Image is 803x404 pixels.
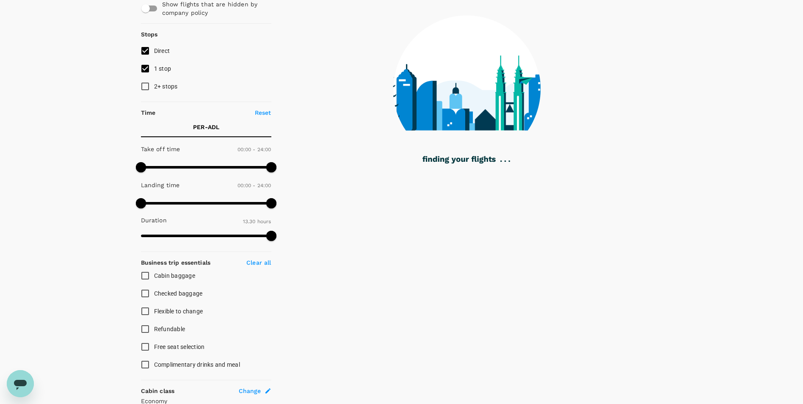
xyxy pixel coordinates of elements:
[243,219,271,224] span: 13.30 hours
[141,108,156,117] p: Time
[422,156,496,164] g: finding your flights
[141,216,167,224] p: Duration
[154,290,203,297] span: Checked baggage
[237,147,271,152] span: 00:00 - 24:00
[239,387,261,395] span: Change
[154,361,240,368] span: Complimentary drinks and meal
[141,181,180,189] p: Landing time
[154,65,171,72] span: 1 stop
[255,108,271,117] p: Reset
[141,145,180,153] p: Take off time
[141,31,158,38] strong: Stops
[193,123,219,131] p: PER - ADL
[154,343,205,350] span: Free seat selection
[508,160,510,162] g: .
[246,258,271,267] p: Clear all
[154,47,170,54] span: Direct
[500,160,502,162] g: .
[141,259,211,266] strong: Business trip essentials
[154,83,178,90] span: 2+ stops
[7,370,34,397] iframe: Button to launch messaging window
[504,160,506,162] g: .
[237,183,271,188] span: 00:00 - 24:00
[154,326,185,332] span: Refundable
[154,272,195,279] span: Cabin baggage
[154,308,203,315] span: Flexible to change
[141,387,175,394] strong: Cabin class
